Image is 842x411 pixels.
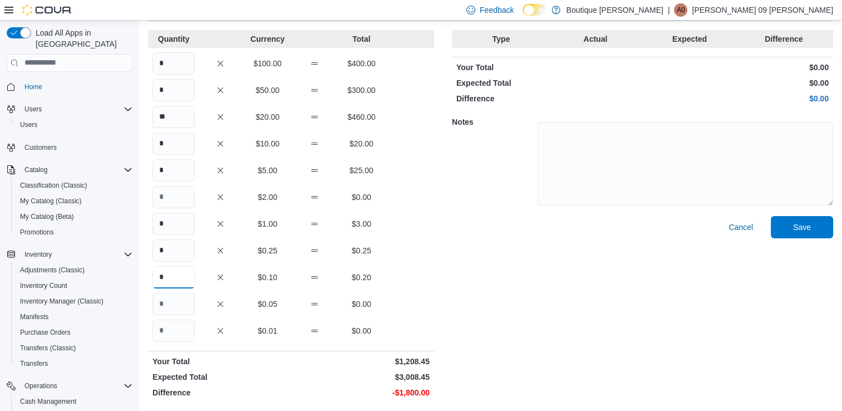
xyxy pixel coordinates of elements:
p: $400.00 [340,58,382,69]
button: Inventory Count [11,278,137,293]
p: Total [340,33,382,45]
span: Users [20,102,132,116]
a: My Catalog (Beta) [16,210,78,223]
span: Adjustments (Classic) [20,266,85,275]
span: Inventory Count [16,279,132,292]
span: Users [24,105,42,114]
p: Expected Total [152,371,289,383]
button: Inventory [20,248,56,261]
input: Quantity [152,266,195,288]
span: Inventory [24,250,52,259]
span: Cash Management [16,395,132,408]
p: -$1,800.00 [293,387,430,398]
span: Cancel [728,222,753,233]
span: My Catalog (Beta) [20,212,74,221]
p: $100.00 [247,58,289,69]
p: $460.00 [340,111,382,123]
p: $2.00 [247,192,289,203]
button: Home [2,79,137,95]
span: A0 [677,3,685,17]
img: Cova [22,4,72,16]
p: $1,208.45 [293,356,430,367]
a: Transfers [16,357,52,370]
span: Load All Apps in [GEOGRAPHIC_DATA] [31,27,132,50]
span: Operations [24,381,57,390]
button: Promotions [11,224,137,240]
input: Quantity [152,213,195,235]
p: $0.10 [247,272,289,283]
a: Cash Management [16,395,81,408]
span: Transfers (Classic) [20,344,76,353]
input: Quantity [152,186,195,208]
span: My Catalog (Beta) [16,210,132,223]
button: Transfers [11,356,137,371]
span: Catalog [24,165,47,174]
span: Purchase Orders [16,326,132,339]
p: $0.05 [247,299,289,310]
button: Catalog [20,163,52,177]
button: Catalog [2,162,137,178]
p: $0.25 [247,245,289,256]
span: Save [793,222,811,233]
button: My Catalog (Classic) [11,193,137,209]
span: Feedback [480,4,514,16]
button: Cash Management [11,394,137,409]
p: Currency [247,33,289,45]
span: Users [20,120,37,129]
p: $5.00 [247,165,289,176]
span: Home [20,80,132,94]
input: Quantity [152,293,195,315]
span: Purchase Orders [20,328,71,337]
a: Transfers (Classic) [16,341,80,355]
span: Transfers [20,359,48,368]
p: $0.00 [644,62,829,73]
input: Quantity [152,106,195,128]
button: Inventory [2,247,137,262]
p: [PERSON_NAME] 09 [PERSON_NAME] [692,3,833,17]
button: Cancel [724,216,757,238]
a: Customers [20,141,61,154]
button: Classification (Classic) [11,178,137,193]
span: Customers [24,143,57,152]
button: Manifests [11,309,137,325]
p: $25.00 [340,165,382,176]
a: Purchase Orders [16,326,75,339]
p: $0.00 [340,325,382,336]
a: Manifests [16,310,53,324]
button: Users [2,101,137,117]
p: Actual [550,33,640,45]
a: Inventory Manager (Classic) [16,295,108,308]
button: Operations [20,379,62,393]
p: $10.00 [247,138,289,149]
p: Type [456,33,546,45]
p: $0.00 [340,192,382,203]
span: Promotions [16,226,132,239]
div: Angelica 09 Ruelas [674,3,687,17]
p: | [668,3,670,17]
input: Quantity [152,159,195,182]
p: $0.01 [247,325,289,336]
p: Boutique [PERSON_NAME] [566,3,663,17]
span: Classification (Classic) [16,179,132,192]
input: Quantity [152,239,195,262]
p: Expected [644,33,734,45]
a: Home [20,80,47,94]
button: Adjustments (Classic) [11,262,137,278]
p: $50.00 [247,85,289,96]
p: $0.00 [644,77,829,89]
button: Transfers (Classic) [11,340,137,356]
span: Inventory [20,248,132,261]
p: Difference [456,93,641,104]
span: Cash Management [20,397,76,406]
a: Inventory Count [16,279,72,292]
input: Quantity [152,133,195,155]
button: Inventory Manager (Classic) [11,293,137,309]
button: Users [20,102,46,116]
input: Quantity [152,52,195,75]
span: Transfers [16,357,132,370]
h5: Notes [452,111,535,133]
p: $20.00 [247,111,289,123]
p: Your Total [456,62,641,73]
a: Users [16,118,42,131]
span: Inventory Count [20,281,67,290]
